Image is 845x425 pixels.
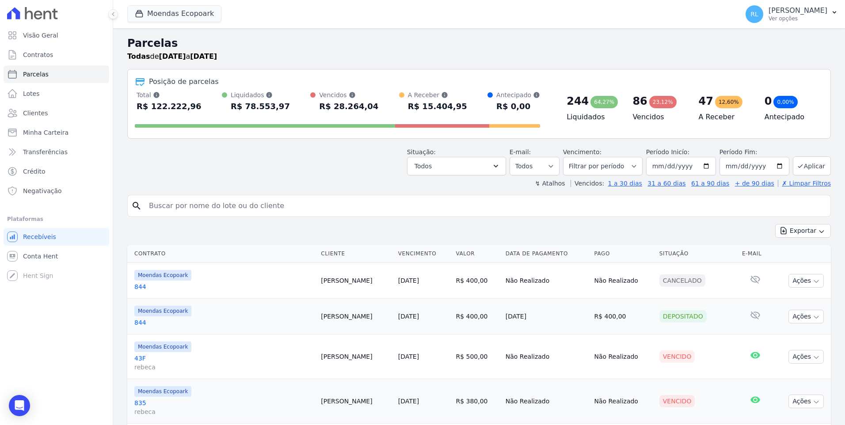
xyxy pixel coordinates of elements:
span: Visão Geral [23,31,58,40]
a: 835rebeca [134,398,314,416]
div: Open Intercom Messenger [9,395,30,416]
div: 47 [699,94,713,108]
th: E-mail [738,245,773,263]
td: R$ 500,00 [452,334,502,379]
span: Parcelas [23,70,49,79]
div: R$ 28.264,04 [319,99,378,114]
div: 0 [765,94,772,108]
span: Recebíveis [23,232,56,241]
th: Data de Pagamento [502,245,591,263]
div: Vencido [659,350,695,363]
strong: Todas [127,52,150,61]
span: Transferências [23,148,68,156]
a: Parcelas [4,65,109,83]
label: Período Fim: [719,148,789,157]
a: + de 90 dias [735,180,774,187]
button: Moendas Ecopoark [127,5,221,22]
button: Ações [788,274,824,288]
a: Conta Hent [4,247,109,265]
span: Moendas Ecopoark [134,342,191,352]
i: search [131,201,142,211]
span: Negativação [23,186,62,195]
td: R$ 400,00 [452,299,502,334]
a: Contratos [4,46,109,64]
label: Vencidos: [571,180,604,187]
a: Negativação [4,182,109,200]
button: Todos [407,157,506,175]
strong: [DATE] [159,52,186,61]
td: [DATE] [502,299,591,334]
div: R$ 78.553,97 [231,99,290,114]
div: A Receber [408,91,467,99]
td: Não Realizado [590,263,655,299]
a: 43Frebeca [134,354,314,372]
a: [DATE] [398,398,419,405]
p: Ver opções [769,15,827,22]
div: 244 [567,94,589,108]
button: Ações [788,350,824,364]
span: Minha Carteira [23,128,69,137]
td: [PERSON_NAME] [317,263,394,299]
a: 844 [134,318,314,327]
a: 31 a 60 dias [647,180,685,187]
p: [PERSON_NAME] [769,6,827,15]
label: Vencimento: [563,148,601,156]
label: E-mail: [510,148,531,156]
td: R$ 380,00 [452,379,502,424]
h2: Parcelas [127,35,831,51]
td: [PERSON_NAME] [317,334,394,379]
td: [PERSON_NAME] [317,299,394,334]
a: 844 [134,282,314,291]
td: [PERSON_NAME] [317,379,394,424]
div: R$ 122.222,96 [137,99,202,114]
span: Clientes [23,109,48,118]
th: Vencimento [395,245,453,263]
span: rebeca [134,363,314,372]
div: Vencidos [319,91,378,99]
span: Contratos [23,50,53,59]
a: 1 a 30 dias [608,180,642,187]
span: Moendas Ecopoark [134,386,191,397]
a: [DATE] [398,277,419,284]
a: [DATE] [398,313,419,320]
div: Vencido [659,395,695,407]
span: Moendas Ecopoark [134,270,191,281]
a: Crédito [4,163,109,180]
h4: Vencidos [632,112,684,122]
div: Cancelado [659,274,705,287]
button: Aplicar [793,156,831,175]
a: Visão Geral [4,27,109,44]
label: ↯ Atalhos [535,180,565,187]
span: RL [750,11,758,17]
th: Contrato [127,245,317,263]
th: Valor [452,245,502,263]
th: Pago [590,245,655,263]
label: Período Inicío: [646,148,689,156]
th: Cliente [317,245,394,263]
a: Clientes [4,104,109,122]
label: Situação: [407,148,436,156]
a: Transferências [4,143,109,161]
div: R$ 0,00 [496,99,540,114]
p: de a [127,51,217,62]
span: rebeca [134,407,314,416]
span: Lotes [23,89,40,98]
h4: A Receber [699,112,750,122]
a: ✗ Limpar Filtros [778,180,831,187]
span: Conta Hent [23,252,58,261]
td: Não Realizado [590,379,655,424]
a: 61 a 90 dias [691,180,729,187]
td: Não Realizado [502,334,591,379]
td: Não Realizado [502,263,591,299]
div: 12,60% [715,96,742,108]
strong: [DATE] [190,52,217,61]
button: Ações [788,395,824,408]
th: Situação [656,245,738,263]
div: 0,00% [773,96,797,108]
div: Depositado [659,310,707,323]
button: Exportar [775,224,831,238]
div: Total [137,91,202,99]
div: Antecipado [496,91,540,99]
button: RL [PERSON_NAME] Ver opções [738,2,845,27]
a: [DATE] [398,353,419,360]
